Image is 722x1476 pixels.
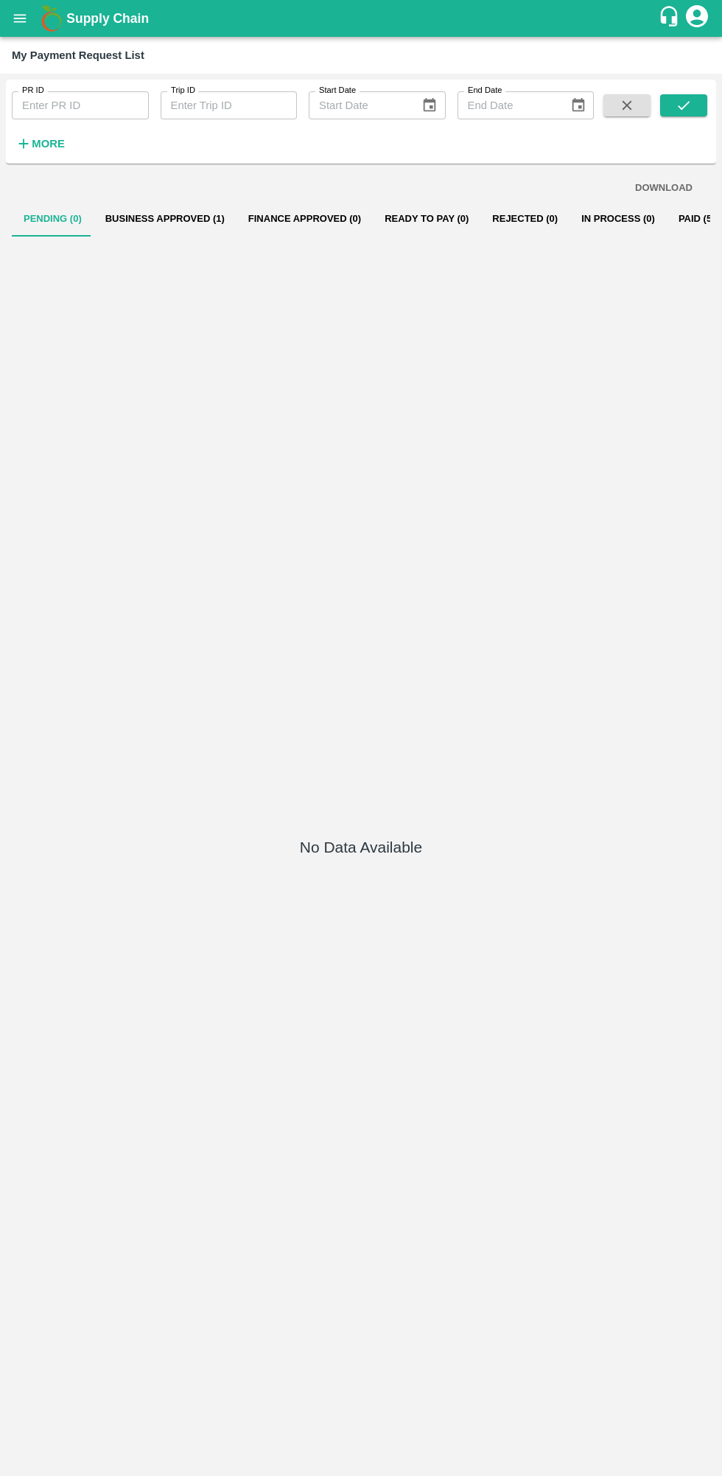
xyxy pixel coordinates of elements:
button: Business Approved (1) [94,201,236,237]
h5: No Data Available [300,837,422,858]
button: Choose date [564,91,592,119]
button: In Process (0) [569,201,667,237]
div: My Payment Request List [12,46,144,65]
input: Enter Trip ID [161,91,298,119]
b: Supply Chain [66,11,149,26]
button: open drawer [3,1,37,35]
input: Enter PR ID [12,91,149,119]
img: logo [37,4,66,33]
input: End Date [458,91,558,119]
button: Pending (0) [12,201,94,237]
strong: More [32,138,65,150]
div: customer-support [658,5,684,32]
label: Start Date [319,85,356,97]
input: Start Date [309,91,410,119]
button: Rejected (0) [480,201,569,237]
label: Trip ID [171,85,195,97]
button: More [12,131,69,156]
button: Choose date [416,91,444,119]
button: Finance Approved (0) [236,201,373,237]
a: Supply Chain [66,8,658,29]
button: DOWNLOAD [629,175,698,201]
label: End Date [468,85,502,97]
div: account of current user [684,3,710,34]
label: PR ID [22,85,44,97]
button: Ready To Pay (0) [373,201,480,237]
